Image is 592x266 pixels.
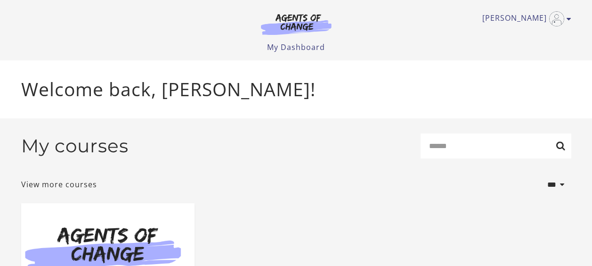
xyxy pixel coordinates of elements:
p: Welcome back, [PERSON_NAME]! [21,75,571,103]
a: Toggle menu [482,11,567,26]
h2: My courses [21,135,129,157]
a: View more courses [21,179,97,190]
a: My Dashboard [267,42,325,52]
img: Agents of Change Logo [251,13,341,35]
